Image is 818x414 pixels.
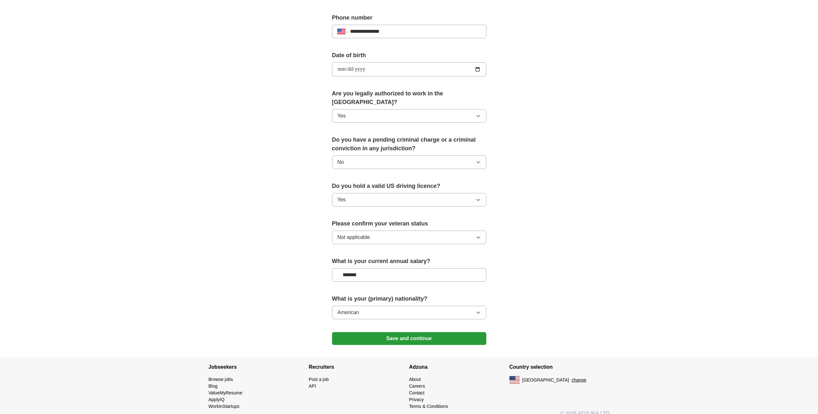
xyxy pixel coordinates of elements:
[209,377,233,382] a: Browse jobs
[337,309,359,316] span: American
[332,295,486,303] label: What is your (primary) nationality?
[332,193,486,207] button: Yes
[409,390,425,395] a: Contact
[332,219,486,228] label: Please confirm your veteran status
[332,51,486,60] label: Date of birth
[332,155,486,169] button: No
[337,112,346,120] span: Yes
[332,109,486,123] button: Yes
[309,377,329,382] a: Post a job
[332,182,486,190] label: Do you hold a valid US driving licence?
[337,196,346,204] span: Yes
[209,383,218,389] a: Blog
[509,358,610,376] h4: Country selection
[332,136,486,153] label: Do you have a pending criminal charge or a criminal conviction in any jurisdiction?
[332,13,486,22] label: Phone number
[209,397,225,402] a: ApplyIQ
[332,306,486,319] button: American
[332,231,486,244] button: Not applicable
[209,404,239,409] a: WorkInStartups
[332,89,486,107] label: Are you legally authorized to work in the [GEOGRAPHIC_DATA]?
[509,376,520,384] img: US flag
[337,158,344,166] span: No
[522,377,569,383] span: [GEOGRAPHIC_DATA]
[571,377,586,383] button: change
[409,377,421,382] a: About
[309,383,316,389] a: API
[332,257,486,266] label: What is your current annual salary?
[409,404,448,409] a: Terms & Conditions
[409,397,424,402] a: Privacy
[337,233,370,241] span: Not applicable
[209,390,243,395] a: ValueMyResume
[409,383,425,389] a: Careers
[332,332,486,345] button: Save and continue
